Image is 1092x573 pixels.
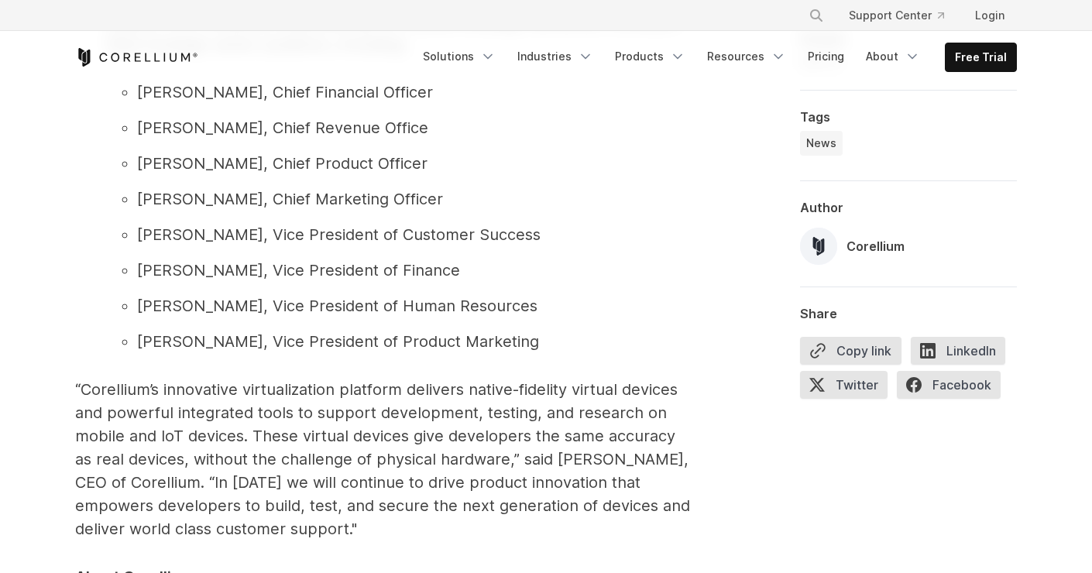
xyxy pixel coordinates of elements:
[137,190,443,208] span: [PERSON_NAME], Chief Marketing Officer
[414,43,505,70] a: Solutions
[800,200,1017,215] div: Author
[857,43,929,70] a: About
[800,371,897,405] a: Twitter
[897,371,1010,405] a: Facebook
[414,43,1017,72] div: Navigation Menu
[836,2,956,29] a: Support Center
[698,43,795,70] a: Resources
[75,380,690,538] span: “Corellium’s innovative virtualization platform delivers native-fidelity virtual devices and powe...
[846,237,905,256] div: Corellium
[137,261,460,280] span: [PERSON_NAME], Vice President of Finance
[508,43,603,70] a: Industries
[800,228,837,265] img: Corellium
[806,136,836,151] span: News
[800,337,901,365] button: Copy link
[137,154,428,173] span: [PERSON_NAME], Chief Product Officer
[137,118,428,137] span: [PERSON_NAME], Chief Revenue Office
[800,131,843,156] a: News
[802,2,830,29] button: Search
[137,225,541,244] span: [PERSON_NAME], Vice President of Customer Success
[800,371,888,399] span: Twitter
[137,297,537,315] span: [PERSON_NAME], Vice President of Human Resources
[911,337,1015,371] a: LinkedIn
[790,2,1017,29] div: Navigation Menu
[800,306,1017,321] div: Share
[606,43,695,70] a: Products
[800,109,1017,125] div: Tags
[963,2,1017,29] a: Login
[75,48,198,67] a: Corellium Home
[798,43,853,70] a: Pricing
[897,371,1001,399] span: Facebook
[946,43,1016,71] a: Free Trial
[137,83,433,101] span: [PERSON_NAME], Chief Financial Officer
[137,332,539,351] span: [PERSON_NAME], Vice President of Product Marketing
[911,337,1005,365] span: LinkedIn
